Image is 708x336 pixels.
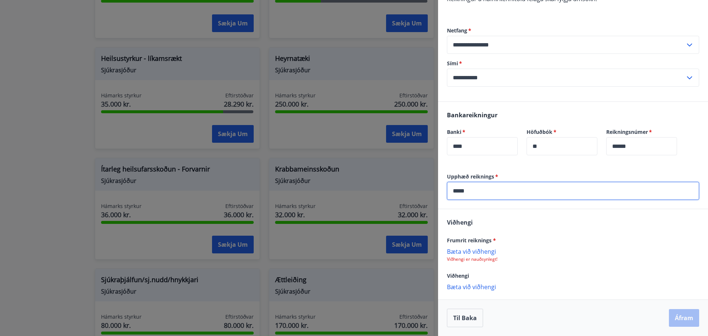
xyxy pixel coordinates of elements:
p: Bæta við viðhengi [447,247,699,255]
label: Höfuðbók [527,128,597,136]
button: Til baka [447,309,483,327]
label: Sími [447,60,699,67]
label: Reikningsnúmer [606,128,677,136]
div: Upphæð reiknings [447,182,699,200]
span: Viðhengi [447,272,469,279]
span: Frumrit reiknings [447,237,496,244]
p: Viðhengi er nauðsynlegt! [447,256,699,262]
label: Netfang [447,27,699,34]
p: Bæta við viðhengi [447,283,699,290]
span: Bankareikningur [447,111,497,119]
span: Viðhengi [447,218,473,226]
label: Banki [447,128,518,136]
label: Upphæð reiknings [447,173,699,180]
